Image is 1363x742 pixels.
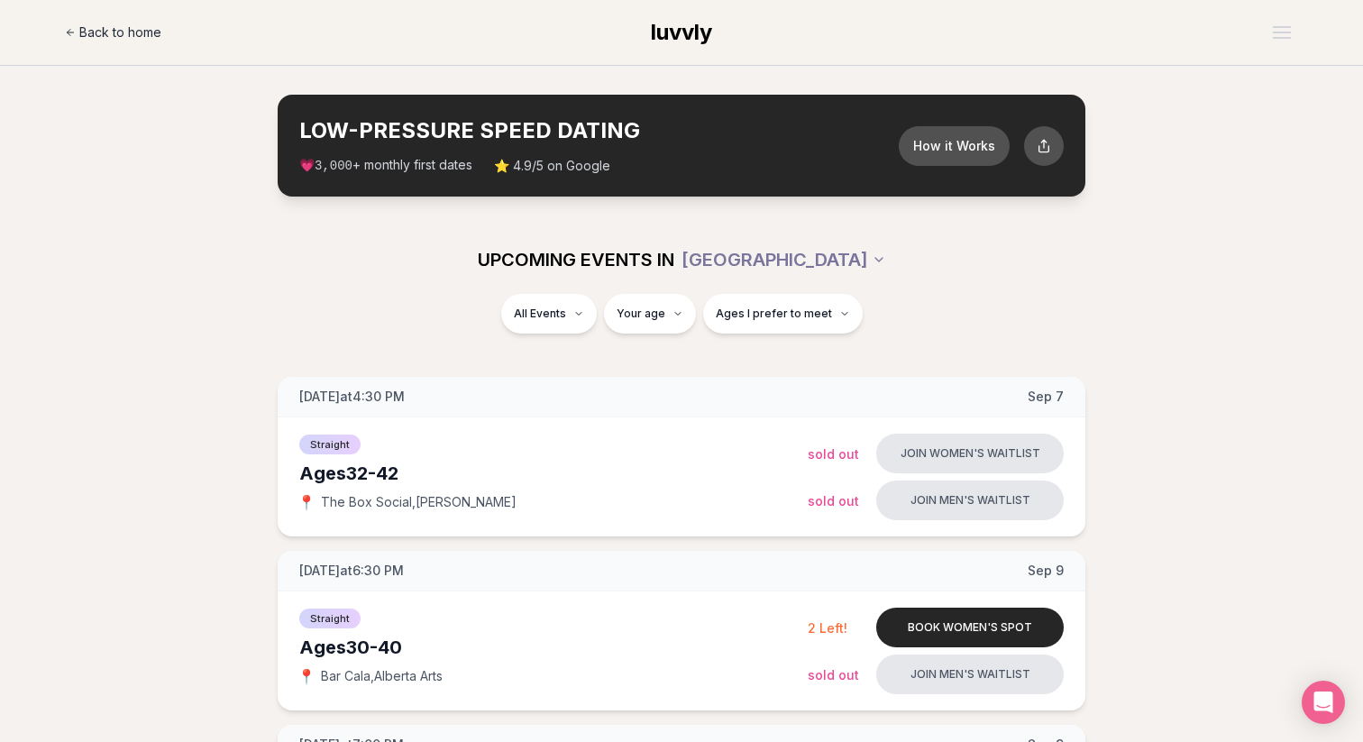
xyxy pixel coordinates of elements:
[604,294,696,334] button: Your age
[514,307,566,321] span: All Events
[299,609,361,628] span: Straight
[808,446,859,462] span: Sold Out
[299,116,899,145] h2: LOW-PRESSURE SPEED DATING
[65,14,161,50] a: Back to home
[617,307,665,321] span: Your age
[876,608,1064,647] button: Book women's spot
[876,434,1064,473] button: Join women's waitlist
[808,667,859,682] span: Sold Out
[876,481,1064,520] button: Join men's waitlist
[299,461,808,486] div: Ages 32-42
[494,157,610,175] span: ⭐ 4.9/5 on Google
[1266,19,1298,46] button: Open menu
[899,126,1010,166] button: How it Works
[1302,681,1345,724] div: Open Intercom Messenger
[1028,562,1064,580] span: Sep 9
[315,159,352,173] span: 3,000
[299,156,472,175] span: 💗 + monthly first dates
[299,495,314,509] span: 📍
[478,247,674,272] span: UPCOMING EVENTS IN
[321,667,443,685] span: Bar Cala , Alberta Arts
[651,19,712,45] span: luvvly
[299,562,404,580] span: [DATE] at 6:30 PM
[299,435,361,454] span: Straight
[681,240,886,279] button: [GEOGRAPHIC_DATA]
[651,18,712,47] a: luvvly
[1028,388,1064,406] span: Sep 7
[703,294,863,334] button: Ages I prefer to meet
[299,635,808,660] div: Ages 30-40
[501,294,597,334] button: All Events
[716,307,832,321] span: Ages I prefer to meet
[79,23,161,41] span: Back to home
[299,388,405,406] span: [DATE] at 4:30 PM
[808,493,859,508] span: Sold Out
[808,620,847,636] span: 2 Left!
[299,669,314,683] span: 📍
[876,655,1064,694] button: Join men's waitlist
[321,493,517,511] span: The Box Social , [PERSON_NAME]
